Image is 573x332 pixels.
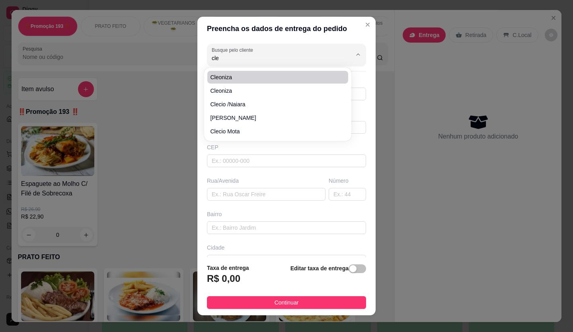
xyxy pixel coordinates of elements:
div: Rua/Avenida [207,177,325,185]
div: Número [329,177,366,185]
span: Continuar [275,298,299,307]
strong: Taxa de entrega [207,265,249,271]
label: Busque pelo cliente [212,47,256,53]
div: Cidade [207,244,366,252]
input: Ex.: Rua Oscar Freire [207,188,325,201]
strong: Editar taxa de entrega [290,265,349,271]
span: Cleoniza [210,73,337,81]
h3: R$ 0,00 [207,272,240,285]
div: CEP [207,143,366,151]
span: clecio /naiara [210,100,337,108]
input: Busque pelo cliente [212,54,339,62]
input: Ex.: 00000-000 [207,154,366,167]
span: cleoniza [210,87,337,95]
input: Ex.: Bairro Jardim [207,221,366,234]
span: [PERSON_NAME] [210,114,337,122]
ul: Suggestions [207,71,348,138]
button: Close [361,18,374,31]
button: Show suggestions [352,48,364,61]
span: Clecio Mota [210,127,337,135]
input: Ex.: Santo André [207,255,366,268]
div: Bairro [207,210,366,218]
header: Preencha os dados de entrega do pedido [197,17,376,41]
input: Ex.: 44 [329,188,366,201]
div: Suggestions [206,69,350,139]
